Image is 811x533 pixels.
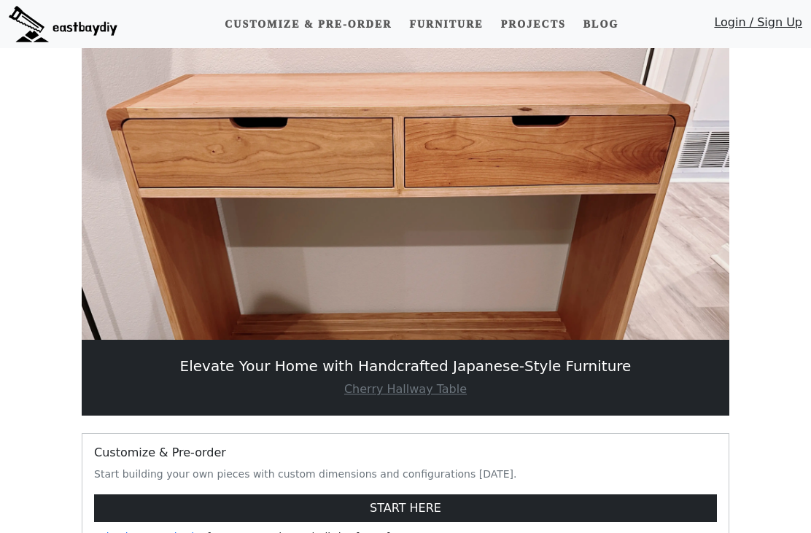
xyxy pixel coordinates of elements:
[578,11,624,38] a: Blog
[94,468,517,480] small: Start building your own pieces with custom dimensions and configurations [DATE].
[94,494,717,522] a: START HERE
[344,382,467,396] a: Cherry Hallway Table
[82,357,729,375] h5: Elevate Your Home with Handcrafted Japanese-Style Furniture
[94,446,717,459] h6: Customize & Pre-order
[714,14,802,38] a: Login / Sign Up
[403,11,489,38] a: Furniture
[9,6,117,42] img: eastbaydiy
[219,11,397,38] a: Customize & Pre-order
[495,11,572,38] a: Projects
[82,48,729,340] img: Elevate Your Home with Handcrafted Japanese-Style Furniture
